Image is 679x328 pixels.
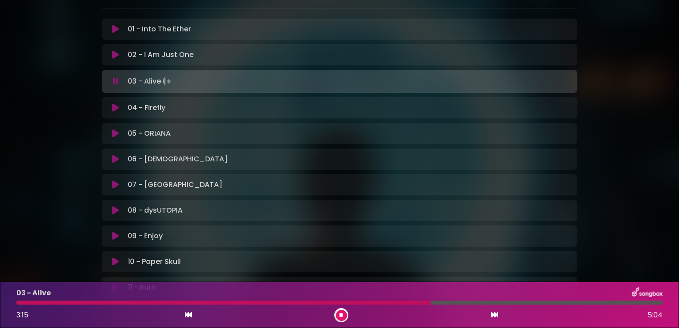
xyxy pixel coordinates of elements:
[128,205,183,216] p: 08 - dysUTOPIA
[161,75,173,88] img: waveform4.gif
[632,287,663,299] img: songbox-logo-white.png
[128,103,165,113] p: 04 - Firefly
[128,154,228,164] p: 06 - [DEMOGRAPHIC_DATA]
[128,179,222,190] p: 07 - [GEOGRAPHIC_DATA]
[128,231,163,241] p: 09 - Enjoy
[16,288,51,298] p: 03 - Alive
[16,310,28,320] span: 3:15
[128,256,181,267] p: 10 - Paper Skull
[128,128,171,139] p: 05 - ORIANA
[128,75,173,88] p: 03 - Alive
[128,50,194,60] p: 02 - I Am Just One
[648,310,663,320] span: 5:04
[128,24,191,34] p: 01 - Into The Ether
